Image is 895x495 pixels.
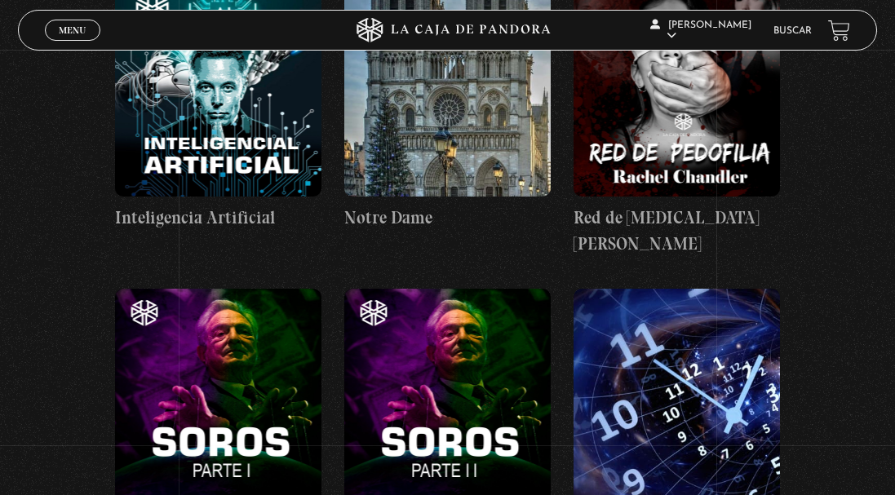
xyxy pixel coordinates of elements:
h4: Notre Dame [344,205,551,231]
h4: Inteligencia Artificial [115,205,321,231]
h4: Red de [MEDICAL_DATA] [PERSON_NAME] [574,205,780,256]
span: Menu [59,25,86,35]
span: Cerrar [54,39,92,51]
a: Buscar [773,26,812,36]
a: View your shopping cart [828,20,850,42]
span: [PERSON_NAME] [650,20,751,41]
